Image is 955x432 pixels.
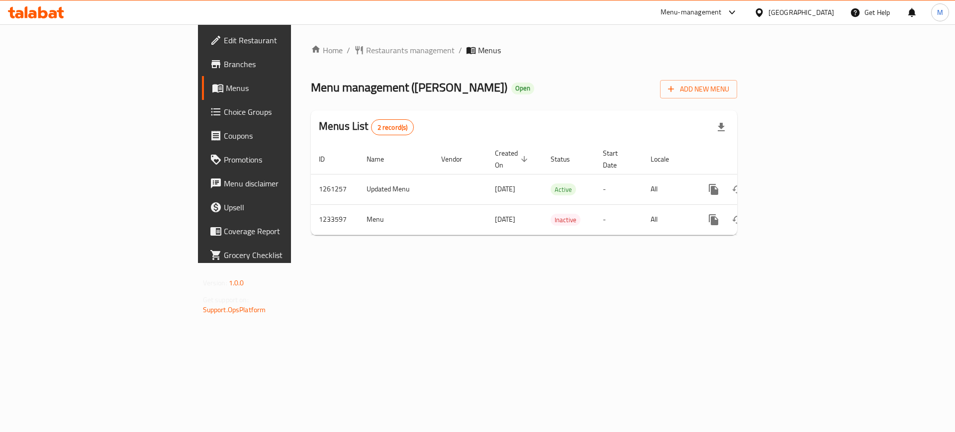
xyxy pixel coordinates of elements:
[202,28,358,52] a: Edit Restaurant
[311,144,805,235] table: enhanced table
[202,172,358,195] a: Menu disclaimer
[551,184,576,195] span: Active
[702,208,726,232] button: more
[441,153,475,165] span: Vendor
[202,219,358,243] a: Coverage Report
[224,177,350,189] span: Menu disclaimer
[311,44,737,56] nav: breadcrumb
[367,153,397,165] span: Name
[643,204,694,235] td: All
[202,76,358,100] a: Menus
[202,243,358,267] a: Grocery Checklist
[203,303,266,316] a: Support.OpsPlatform
[224,58,350,70] span: Branches
[354,44,455,56] a: Restaurants management
[595,204,643,235] td: -
[459,44,462,56] li: /
[371,119,414,135] div: Total records count
[359,174,433,204] td: Updated Menu
[511,83,534,94] div: Open
[661,6,722,18] div: Menu-management
[203,293,249,306] span: Get support on:
[726,208,750,232] button: Change Status
[319,153,338,165] span: ID
[319,119,414,135] h2: Menus List
[372,123,414,132] span: 2 record(s)
[702,177,726,201] button: more
[495,213,515,226] span: [DATE]
[643,174,694,204] td: All
[203,276,227,289] span: Version:
[224,34,350,46] span: Edit Restaurant
[224,201,350,213] span: Upsell
[202,195,358,219] a: Upsell
[551,153,583,165] span: Status
[651,153,682,165] span: Locale
[478,44,501,56] span: Menus
[226,82,350,94] span: Menus
[551,214,580,226] span: Inactive
[229,276,244,289] span: 1.0.0
[937,7,943,18] span: M
[495,147,531,171] span: Created On
[726,177,750,201] button: Change Status
[224,106,350,118] span: Choice Groups
[311,76,507,98] span: Menu management ( [PERSON_NAME] )
[359,204,433,235] td: Menu
[202,100,358,124] a: Choice Groups
[768,7,834,18] div: [GEOGRAPHIC_DATA]
[603,147,631,171] span: Start Date
[366,44,455,56] span: Restaurants management
[224,130,350,142] span: Coupons
[511,84,534,92] span: Open
[224,225,350,237] span: Coverage Report
[202,52,358,76] a: Branches
[694,144,805,174] th: Actions
[595,174,643,204] td: -
[202,124,358,148] a: Coupons
[660,80,737,98] button: Add New Menu
[668,83,729,95] span: Add New Menu
[202,148,358,172] a: Promotions
[495,182,515,195] span: [DATE]
[224,249,350,261] span: Grocery Checklist
[709,115,733,139] div: Export file
[224,154,350,166] span: Promotions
